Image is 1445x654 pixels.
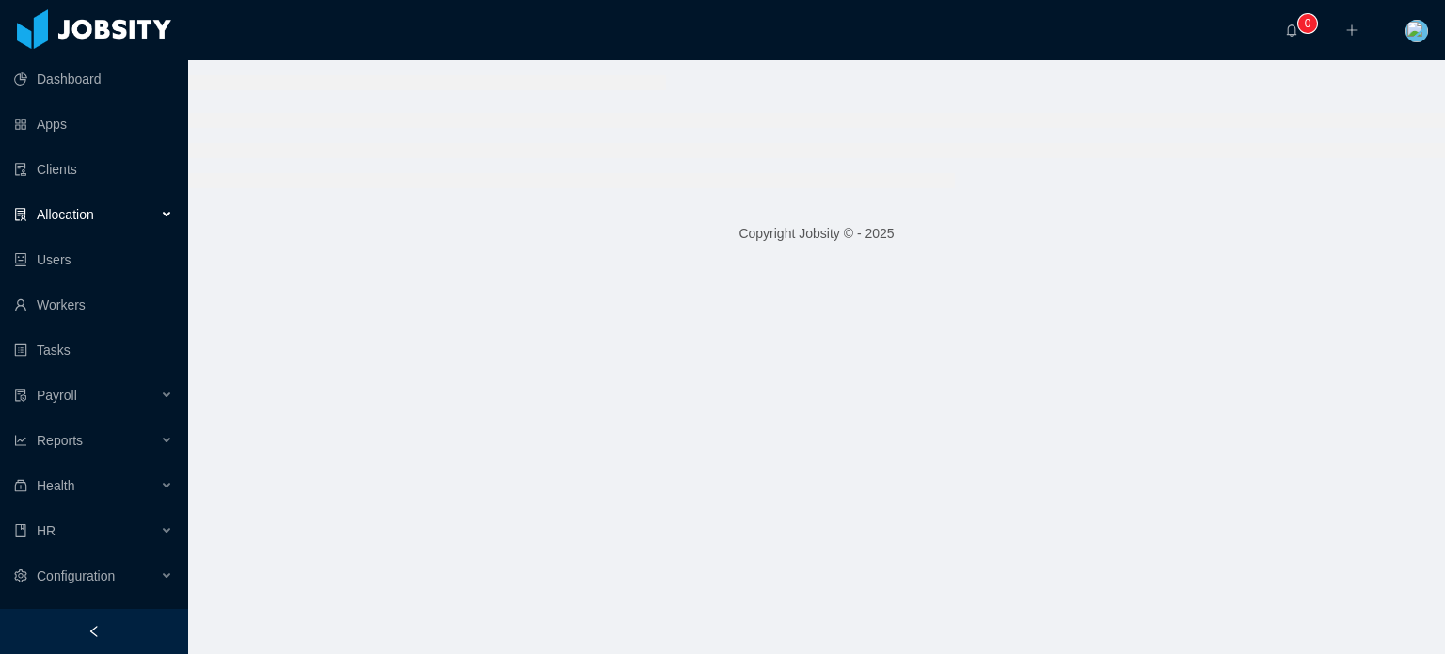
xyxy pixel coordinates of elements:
[14,434,27,447] i: icon: line-chart
[14,331,173,369] a: icon: profileTasks
[14,151,173,188] a: icon: auditClients
[14,569,27,582] i: icon: setting
[188,201,1445,266] footer: Copyright Jobsity © - 2025
[37,478,74,493] span: Health
[14,241,173,279] a: icon: robotUsers
[37,388,77,403] span: Payroll
[1405,20,1428,42] img: fac05ab0-2f77-4b7e-aa06-e407e3dfb45d_68d568d424e29.png
[1345,24,1358,37] i: icon: plus
[1285,24,1298,37] i: icon: bell
[14,60,173,98] a: icon: pie-chartDashboard
[37,207,94,222] span: Allocation
[1298,14,1317,33] sup: 0
[14,389,27,402] i: icon: file-protect
[37,433,83,448] span: Reports
[37,568,115,583] span: Configuration
[14,208,27,221] i: icon: solution
[14,105,173,143] a: icon: appstoreApps
[14,479,27,492] i: icon: medicine-box
[37,523,56,538] span: HR
[14,286,173,324] a: icon: userWorkers
[14,524,27,537] i: icon: book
